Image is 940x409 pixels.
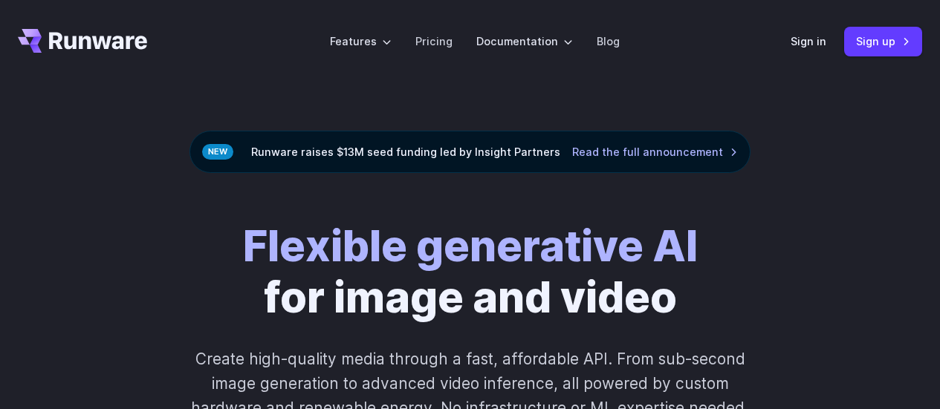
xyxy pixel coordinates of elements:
[476,33,573,50] label: Documentation
[415,33,453,50] a: Pricing
[844,27,922,56] a: Sign up
[330,33,392,50] label: Features
[597,33,620,50] a: Blog
[572,143,738,160] a: Read the full announcement
[791,33,826,50] a: Sign in
[189,131,751,173] div: Runware raises $13M seed funding led by Insight Partners
[243,220,698,323] h1: for image and video
[243,220,698,272] strong: Flexible generative AI
[18,29,147,53] a: Go to /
